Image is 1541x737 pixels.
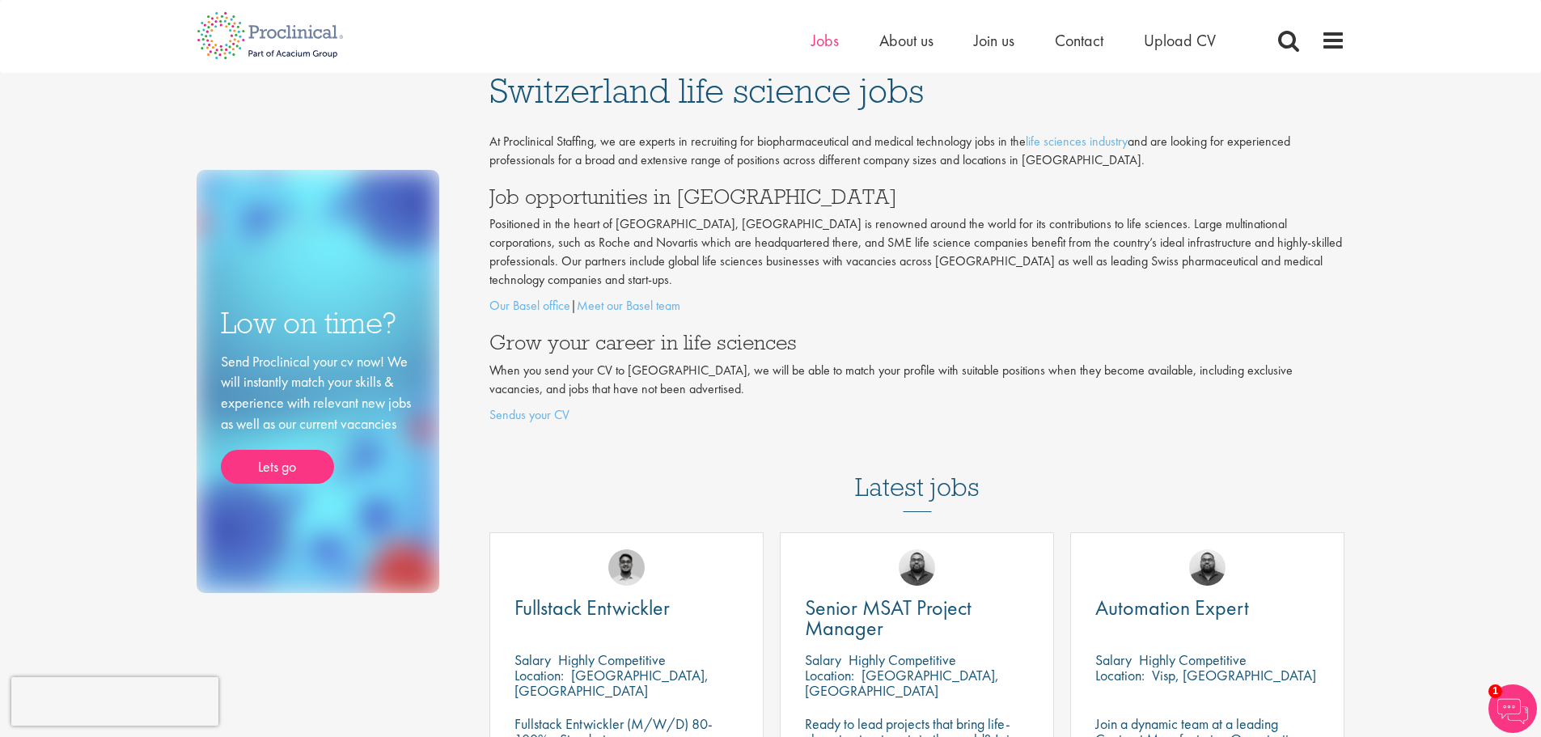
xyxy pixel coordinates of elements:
img: Ashley Bennett [899,549,935,586]
h3: Low on time? [221,307,415,339]
a: Meet our Basel team [577,297,680,314]
p: When you send your CV to [GEOGRAPHIC_DATA], we will be able to match your profile with suitable p... [489,362,1345,399]
p: Highly Competitive [849,650,956,669]
span: Automation Expert [1095,594,1249,621]
span: Salary [1095,650,1132,669]
span: Location: [514,666,564,684]
a: Fullstack Entwickler [514,598,739,618]
h3: Job opportunities in [GEOGRAPHIC_DATA] [489,186,1345,207]
a: Automation Expert [1095,598,1319,618]
p: [GEOGRAPHIC_DATA], [GEOGRAPHIC_DATA] [805,666,999,700]
p: Highly Competitive [558,650,666,669]
a: life sciences industry [1026,133,1128,150]
img: Ashley Bennett [1189,549,1226,586]
a: Jobs [811,30,839,51]
div: Send Proclinical your cv now! We will instantly match your skills & experience with relevant new ... [221,351,415,485]
a: Sendus your CV [489,406,569,423]
a: Join us [974,30,1014,51]
a: Senior MSAT Project Manager [805,598,1029,638]
span: Fullstack Entwickler [514,594,670,621]
a: Our Basel office [489,297,570,314]
p: At Proclinical Staffing, we are experts in recruiting for biopharmaceutical and medical technolog... [489,133,1345,170]
h3: Latest jobs [855,433,980,512]
p: [GEOGRAPHIC_DATA], [GEOGRAPHIC_DATA] [514,666,709,700]
span: 1 [1488,684,1502,698]
p: Positioned in the heart of [GEOGRAPHIC_DATA], [GEOGRAPHIC_DATA] is renowned around the world for ... [489,215,1345,289]
a: Contact [1055,30,1103,51]
a: Lets go [221,450,334,484]
span: Location: [1095,666,1145,684]
img: Timothy Deschamps [608,549,645,586]
a: Upload CV [1144,30,1216,51]
iframe: reCAPTCHA [11,677,218,726]
p: Visp, [GEOGRAPHIC_DATA] [1152,666,1316,684]
span: Switzerland life science jobs [489,69,924,112]
a: About us [879,30,933,51]
span: Salary [805,650,841,669]
p: Highly Competitive [1139,650,1247,669]
h3: Grow your career in life sciences [489,332,1345,353]
span: Location: [805,666,854,684]
span: Senior MSAT Project Manager [805,594,972,642]
img: Chatbot [1488,684,1537,733]
p: | [489,297,1345,316]
span: Salary [514,650,551,669]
